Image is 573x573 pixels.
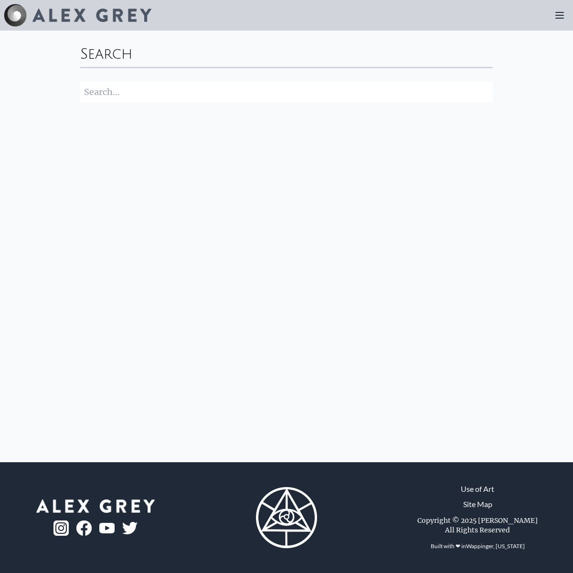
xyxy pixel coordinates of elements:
[80,38,493,67] div: Search
[427,539,529,554] div: Built with ❤ in
[466,542,525,550] a: Wappinger, [US_STATE]
[99,523,115,534] img: youtube-logo.png
[461,483,494,495] a: Use of Art
[76,520,92,536] img: fb-logo.png
[80,82,493,103] input: Search...
[445,525,510,535] div: All Rights Reserved
[122,522,138,534] img: twitter-logo.png
[417,516,538,525] div: Copyright © 2025 [PERSON_NAME]
[53,520,69,536] img: ig-logo.png
[463,499,492,510] a: Site Map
